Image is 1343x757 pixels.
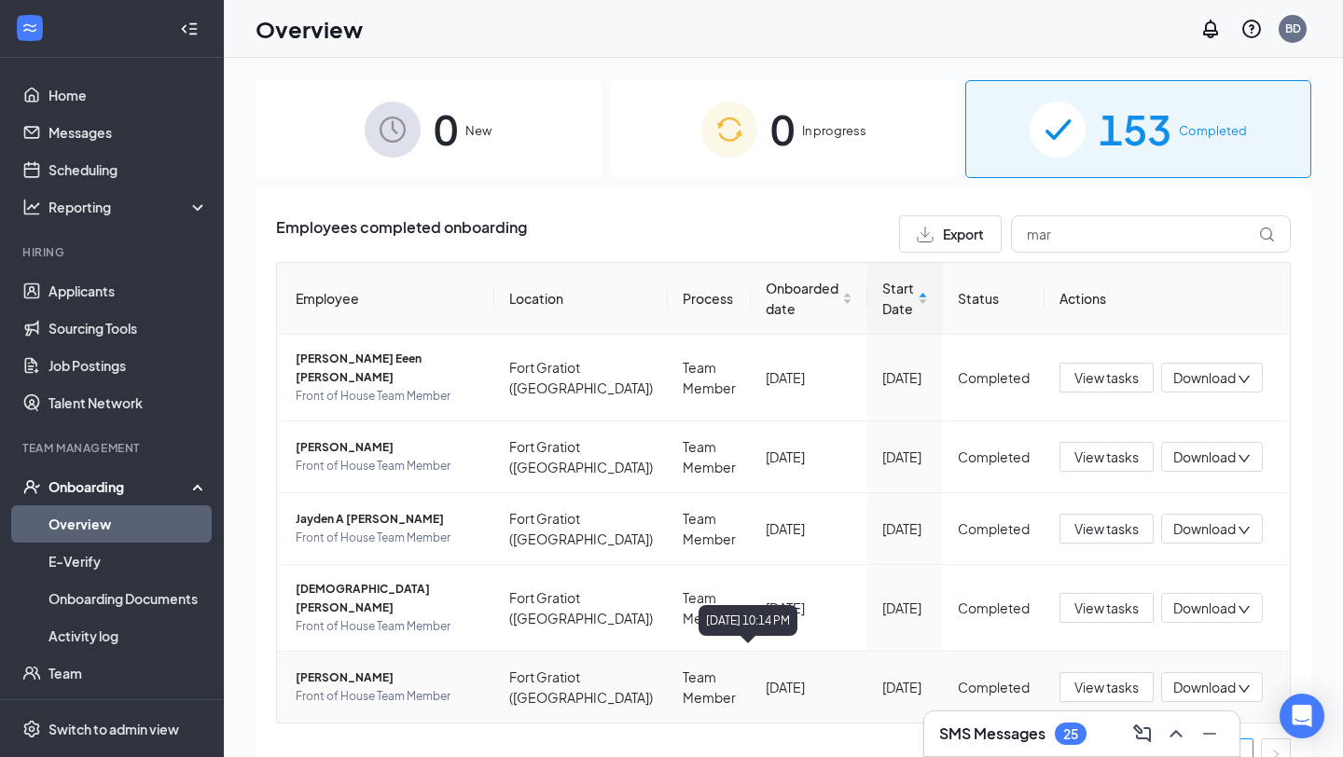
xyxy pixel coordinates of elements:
span: [PERSON_NAME] [296,668,479,687]
span: Export [943,227,984,241]
div: Completed [958,367,1030,388]
div: [DATE] [882,598,928,618]
span: Download [1173,599,1236,618]
th: Status [943,263,1045,335]
span: Download [1173,368,1236,388]
a: Home [48,76,208,114]
svg: UserCheck [22,477,41,496]
span: Start Date [882,278,914,319]
div: [DATE] [766,677,852,697]
td: Fort Gratiot ([GEOGRAPHIC_DATA]) [494,335,668,421]
span: View tasks [1074,598,1139,618]
td: Team Member [668,421,751,493]
span: [PERSON_NAME] Eeen [PERSON_NAME] [296,350,479,387]
span: View tasks [1074,447,1139,467]
th: Location [494,263,668,335]
svg: Settings [22,720,41,738]
div: Completed [958,677,1030,697]
h1: Overview [256,13,363,45]
h3: SMS Messages [939,723,1045,744]
td: Fort Gratiot ([GEOGRAPHIC_DATA]) [494,652,668,723]
span: Front of House Team Member [296,617,479,636]
svg: Collapse [180,20,199,38]
svg: ChevronUp [1165,723,1187,745]
div: [DATE] 10:14 PM [699,605,797,636]
th: Onboarded date [751,263,867,335]
button: View tasks [1059,442,1154,472]
span: View tasks [1074,677,1139,697]
a: Messages [48,114,208,151]
div: [DATE] [882,447,928,467]
a: Job Postings [48,347,208,384]
div: Onboarding [48,477,192,496]
div: Completed [958,598,1030,618]
div: [DATE] [766,598,852,618]
span: View tasks [1074,367,1139,388]
span: [DEMOGRAPHIC_DATA][PERSON_NAME] [296,580,479,617]
button: View tasks [1059,593,1154,623]
span: Front of House Team Member [296,687,479,706]
span: Download [1173,447,1236,467]
a: Sourcing Tools [48,310,208,347]
td: Team Member [668,565,751,652]
span: [PERSON_NAME] [296,438,479,457]
th: Actions [1045,263,1290,335]
button: ComposeMessage [1128,719,1157,749]
span: down [1238,524,1251,537]
button: View tasks [1059,514,1154,544]
td: Fort Gratiot ([GEOGRAPHIC_DATA]) [494,565,668,652]
span: New [465,121,492,140]
a: Talent Network [48,384,208,421]
div: Completed [958,518,1030,539]
span: Completed [1179,121,1247,140]
th: Employee [277,263,494,335]
button: View tasks [1059,672,1154,702]
td: Team Member [668,335,751,421]
span: Onboarded date [766,278,838,319]
input: Search by Name, Job Posting, or Process [1011,215,1291,253]
span: Employees completed onboarding [276,215,527,253]
span: In progress [802,121,866,140]
a: Applicants [48,272,208,310]
a: Activity log [48,617,208,654]
span: 153 [1099,97,1171,161]
span: View tasks [1074,518,1139,539]
a: Overview [48,505,208,543]
div: Reporting [48,198,209,216]
span: down [1238,373,1251,386]
button: ChevronUp [1161,719,1191,749]
a: E-Verify [48,543,208,580]
svg: WorkstreamLogo [21,19,39,37]
button: Minimize [1195,719,1225,749]
span: down [1238,452,1251,465]
div: [DATE] [882,677,928,697]
span: Front of House Team Member [296,457,479,475]
button: View tasks [1059,363,1154,392]
button: Export [899,215,1002,253]
div: Open Intercom Messenger [1280,694,1324,738]
svg: Analysis [22,198,41,216]
svg: Minimize [1198,723,1221,745]
span: 0 [770,97,795,161]
span: down [1238,603,1251,616]
div: [DATE] [766,447,852,467]
div: 25 [1063,726,1078,742]
div: [DATE] [766,518,852,539]
th: Process [668,263,751,335]
div: Hiring [22,244,204,260]
span: Front of House Team Member [296,387,479,406]
span: Download [1173,519,1236,539]
div: Switch to admin view [48,720,179,738]
a: Scheduling [48,151,208,188]
td: Team Member [668,652,751,723]
div: [DATE] [766,367,852,388]
div: [DATE] [882,518,928,539]
a: Team [48,654,208,692]
span: Front of House Team Member [296,529,479,547]
td: Fort Gratiot ([GEOGRAPHIC_DATA]) [494,493,668,565]
td: Fort Gratiot ([GEOGRAPHIC_DATA]) [494,421,668,493]
div: Team Management [22,440,204,456]
span: Download [1173,678,1236,697]
a: Onboarding Documents [48,580,208,617]
span: 0 [434,97,458,161]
